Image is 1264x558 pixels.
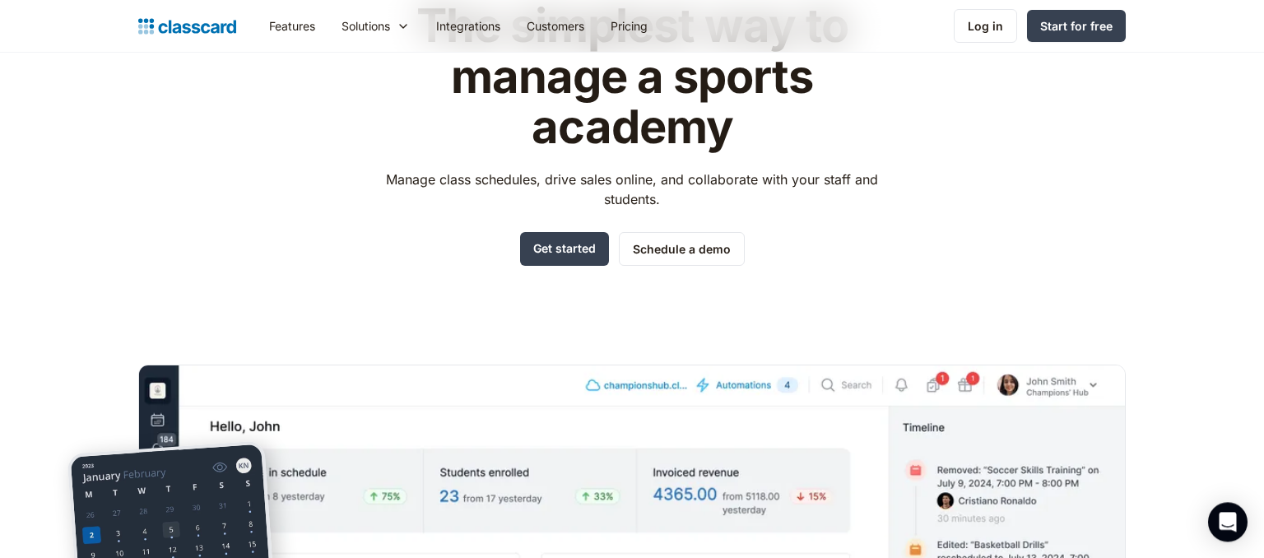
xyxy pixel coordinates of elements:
h1: The simplest way to manage a sports academy [371,1,894,153]
a: Customers [513,7,597,44]
a: Log in [954,9,1017,43]
div: Solutions [328,7,423,44]
div: Log in [968,17,1003,35]
a: Features [256,7,328,44]
div: Start for free [1040,17,1113,35]
a: home [138,15,236,38]
a: Schedule a demo [619,232,745,266]
p: Manage class schedules, drive sales online, and collaborate with your staff and students. [371,170,894,209]
div: Open Intercom Messenger [1208,502,1248,542]
a: Start for free [1027,10,1126,42]
a: Get started [520,232,609,266]
a: Pricing [597,7,661,44]
div: Solutions [342,17,390,35]
a: Integrations [423,7,513,44]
